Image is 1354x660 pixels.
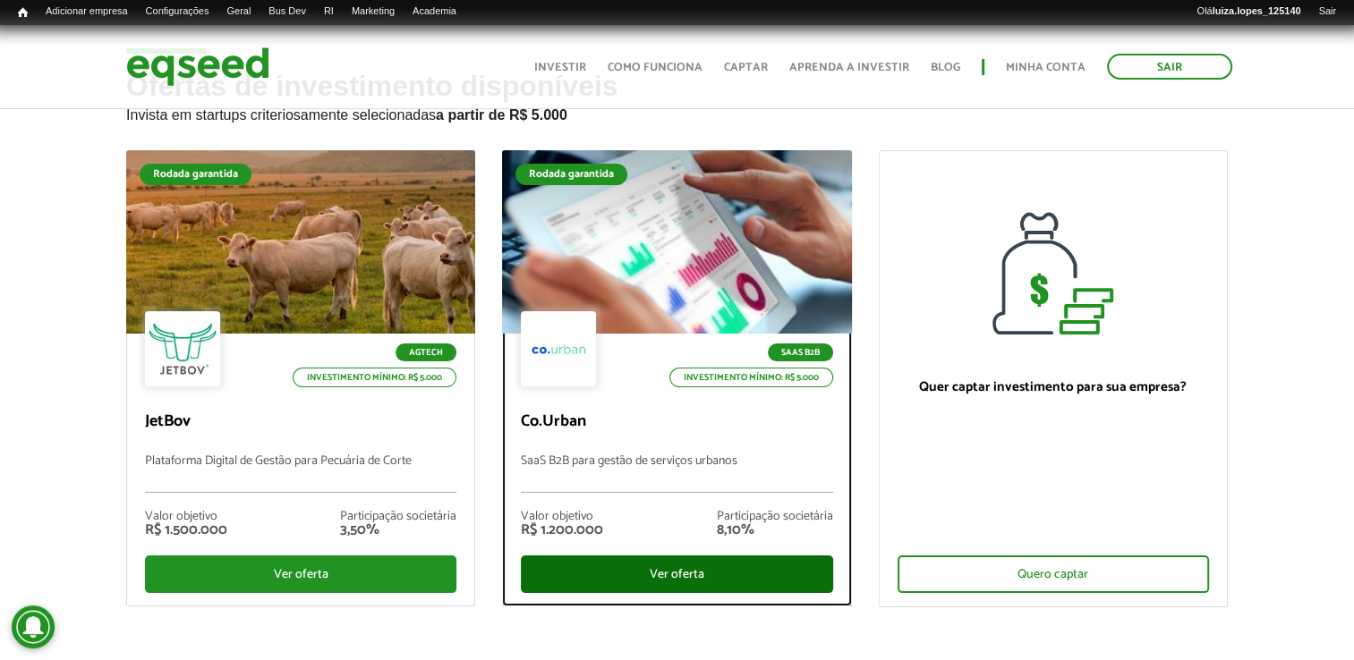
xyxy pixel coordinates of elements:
p: JetBov [145,412,456,432]
a: Blog [931,62,960,73]
div: 3,50% [340,523,456,537]
div: Valor objetivo [145,511,227,523]
a: Rodada garantida SaaS B2B Investimento mínimo: R$ 5.000 Co.Urban SaaS B2B para gestão de serviços... [502,150,851,606]
p: Quer captar investimento para sua empresa? [898,379,1209,395]
div: Ver oferta [145,555,456,593]
a: Captar [724,62,768,73]
a: Sair [1309,4,1345,19]
a: Sair [1107,54,1232,80]
span: Início [18,6,28,19]
a: Academia [404,4,465,19]
div: 8,10% [717,523,833,537]
a: Início [9,4,37,21]
p: Invista em startups criteriosamente selecionadas [126,102,1228,123]
div: Ver oferta [521,555,832,593]
strong: a partir de R$ 5.000 [436,107,567,123]
img: EqSeed [126,43,269,90]
strong: luiza.lopes_125140 [1213,5,1301,16]
a: Minha conta [1006,62,1086,73]
p: Co.Urban [521,412,832,432]
a: Quer captar investimento para sua empresa? Quero captar [879,150,1228,607]
p: Investimento mínimo: R$ 5.000 [669,368,833,387]
a: Adicionar empresa [37,4,137,19]
a: Bus Dev [260,4,315,19]
a: Configurações [137,4,218,19]
a: Aprenda a investir [789,62,909,73]
p: SaaS B2B para gestão de serviços urbanos [521,454,832,493]
div: R$ 1.200.000 [521,523,603,537]
p: Plataforma Digital de Gestão para Pecuária de Corte [145,454,456,493]
p: Investimento mínimo: R$ 5.000 [293,368,456,387]
a: Oláluiza.lopes_125140 [1188,4,1309,19]
div: Quero captar [898,555,1209,593]
a: Como funciona [608,62,703,73]
a: RI [315,4,343,19]
div: Rodada garantida [515,164,627,185]
div: Participação societária [717,511,833,523]
div: Valor objetivo [521,511,603,523]
p: Agtech [396,343,456,361]
div: R$ 1.500.000 [145,523,227,537]
p: SaaS B2B [768,343,833,361]
div: Participação societária [340,511,456,523]
h2: Ofertas de investimento disponíveis [126,71,1228,150]
a: Marketing [343,4,404,19]
a: Rodada garantida Agtech Investimento mínimo: R$ 5.000 JetBov Plataforma Digital de Gestão para Pe... [126,150,475,606]
a: Geral [217,4,260,19]
a: Investir [534,62,586,73]
div: Rodada garantida [140,164,251,185]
